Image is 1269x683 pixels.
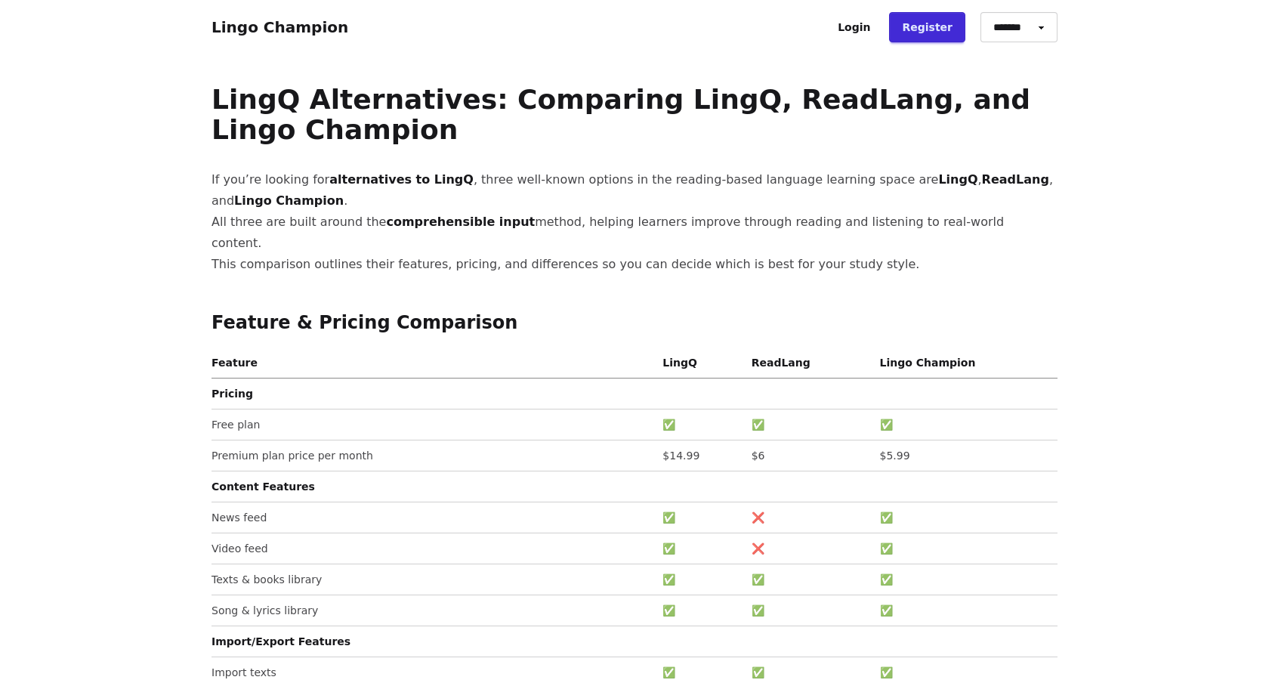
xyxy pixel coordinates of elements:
strong: ReadLang [982,172,1049,187]
td: ✅ [874,564,1058,595]
td: $6 [746,440,874,471]
td: ✅ [874,533,1058,564]
td: ✅ [656,564,745,595]
strong: LingQ [938,172,977,187]
strong: comprehensible input [386,215,535,229]
th: ReadLang [746,354,874,379]
td: ✅ [874,409,1058,440]
td: ✅ [746,564,874,595]
strong: Pricing [211,388,253,400]
td: ✅ [746,595,874,626]
td: Premium plan price per month [211,440,656,471]
td: Video feed [211,533,656,564]
strong: Content Features [211,481,315,493]
td: $5.99 [874,440,1058,471]
td: ✅ [656,595,745,626]
td: ✅ [874,502,1058,533]
td: Texts & books library [211,564,656,595]
th: Lingo Champion [874,354,1058,379]
th: Feature [211,354,656,379]
td: $14.99 [656,440,745,471]
strong: Import/Export Features [211,635,350,647]
strong: alternatives to LingQ [329,172,474,187]
td: ❌ [746,533,874,564]
h1: LingQ Alternatives: Comparing LingQ, ReadLang, and Lingo Champion [211,85,1057,145]
td: Song & lyrics library [211,595,656,626]
td: ✅ [656,502,745,533]
h2: Feature & Pricing Comparison [211,311,1057,335]
td: News feed [211,502,656,533]
strong: Lingo Champion [234,193,344,208]
a: Lingo Champion [211,18,348,36]
th: LingQ [656,354,745,379]
td: ✅ [656,533,745,564]
td: ❌ [746,502,874,533]
td: Free plan [211,409,656,440]
a: Register [889,12,965,42]
td: ✅ [746,409,874,440]
td: ✅ [874,595,1058,626]
a: Login [825,12,883,42]
p: If you’re looking for , three well-known options in the reading-based language learning space are... [211,169,1057,275]
td: ✅ [656,409,745,440]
